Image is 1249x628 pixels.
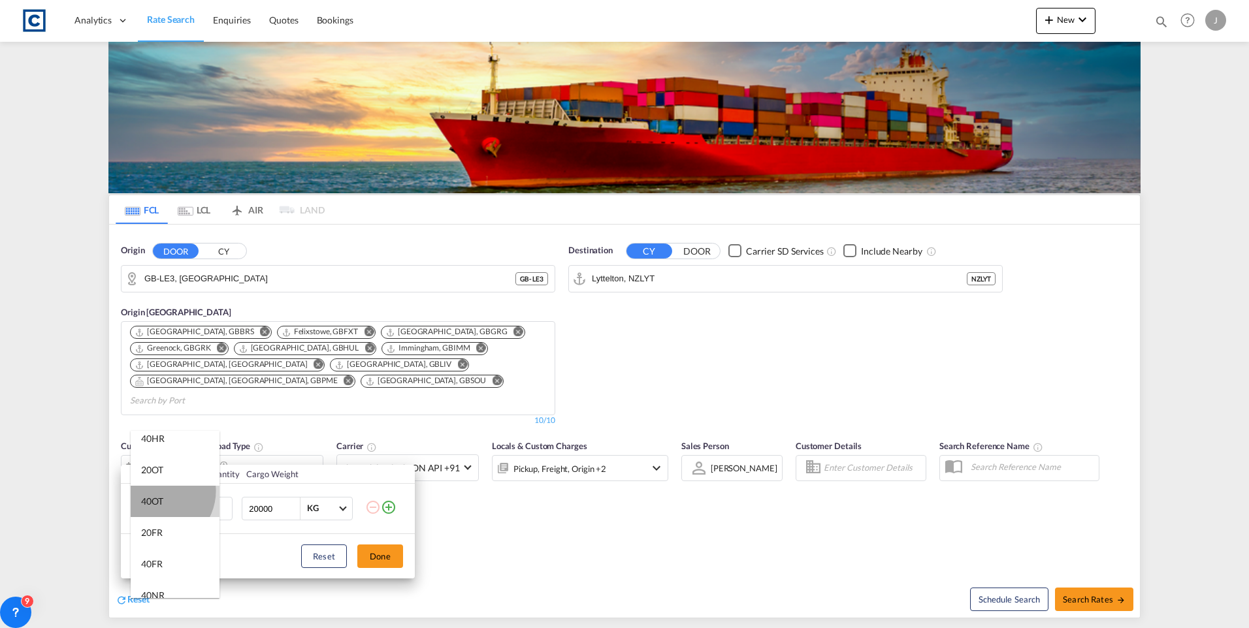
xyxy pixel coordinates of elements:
div: 20FR [141,526,163,539]
div: 40HR [141,432,165,445]
div: 40NR [141,589,165,602]
div: 20OT [141,463,163,477]
div: 40FR [141,557,163,571]
div: 40OT [141,495,163,508]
